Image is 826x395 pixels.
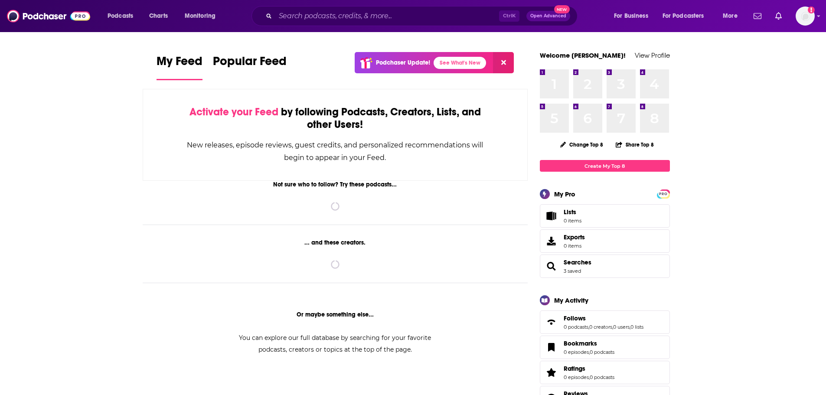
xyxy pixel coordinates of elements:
button: Share Top 8 [615,136,654,153]
span: My Feed [157,54,202,74]
span: Searches [540,255,670,278]
a: Create My Top 8 [540,160,670,172]
button: open menu [101,9,144,23]
span: , [589,374,590,380]
a: 0 episodes [564,349,589,355]
a: 0 users [613,324,630,330]
span: Lists [564,208,576,216]
a: 0 episodes [564,374,589,380]
a: Searches [543,260,560,272]
div: Not sure who to follow? Try these podcasts... [143,181,528,188]
span: Logged in as maddieFHTGI [796,7,815,26]
div: New releases, episode reviews, guest credits, and personalized recommendations will begin to appe... [186,139,484,164]
span: 0 items [564,218,581,224]
a: 0 podcasts [564,324,588,330]
a: Popular Feed [213,54,287,80]
a: Follows [564,314,643,322]
a: Follows [543,316,560,328]
a: View Profile [635,51,670,59]
a: 0 lists [630,324,643,330]
div: ... and these creators. [143,239,528,246]
span: Podcasts [108,10,133,22]
a: 3 saved [564,268,581,274]
span: For Podcasters [663,10,704,22]
span: Ratings [564,365,585,372]
span: For Business [614,10,648,22]
span: Popular Feed [213,54,287,74]
button: open menu [717,9,748,23]
span: Bookmarks [540,336,670,359]
img: Podchaser - Follow, Share and Rate Podcasts [7,8,90,24]
a: Show notifications dropdown [750,9,765,23]
div: My Activity [554,296,588,304]
span: Lists [543,210,560,222]
button: Show profile menu [796,7,815,26]
a: Welcome [PERSON_NAME]! [540,51,626,59]
span: Follows [564,314,586,322]
span: Exports [543,235,560,247]
div: by following Podcasts, Creators, Lists, and other Users! [186,106,484,131]
span: Ratings [540,361,670,384]
a: Lists [540,204,670,228]
span: Exports [564,233,585,241]
a: Charts [144,9,173,23]
span: Open Advanced [530,14,566,18]
a: Exports [540,229,670,253]
div: Or maybe something else... [143,311,528,318]
a: 0 creators [589,324,612,330]
span: PRO [658,191,669,197]
div: My Pro [554,190,575,198]
a: Ratings [564,365,614,372]
span: Ctrl K [499,10,519,22]
span: , [589,349,590,355]
a: Bookmarks [543,341,560,353]
a: Bookmarks [564,340,614,347]
button: open menu [657,9,717,23]
input: Search podcasts, credits, & more... [275,9,499,23]
a: Show notifications dropdown [772,9,785,23]
a: Ratings [543,366,560,379]
span: Bookmarks [564,340,597,347]
span: 0 items [564,243,585,249]
span: Follows [540,310,670,334]
a: My Feed [157,54,202,80]
button: Change Top 8 [555,139,609,150]
span: Monitoring [185,10,215,22]
a: PRO [658,190,669,197]
button: open menu [179,9,227,23]
span: New [554,5,570,13]
svg: Add a profile image [808,7,815,13]
a: 0 podcasts [590,349,614,355]
a: 0 podcasts [590,374,614,380]
button: open menu [608,9,659,23]
span: Charts [149,10,168,22]
span: Lists [564,208,581,216]
span: More [723,10,738,22]
span: , [588,324,589,330]
a: See What's New [434,57,486,69]
span: , [612,324,613,330]
div: Search podcasts, credits, & more... [260,6,586,26]
button: Open AdvancedNew [526,11,570,21]
a: Searches [564,258,591,266]
img: User Profile [796,7,815,26]
p: Podchaser Update! [376,59,430,66]
div: You can explore our full database by searching for your favorite podcasts, creators or topics at ... [229,332,442,356]
span: Activate your Feed [189,105,278,118]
